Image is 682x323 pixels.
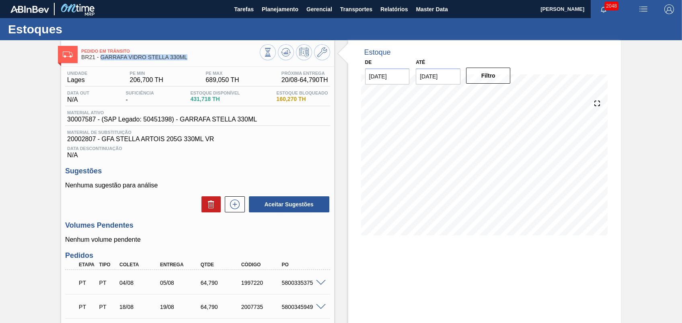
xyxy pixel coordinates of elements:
h3: Volumes Pendentes [65,221,330,230]
span: Material ativo [67,110,257,115]
div: Nova sugestão [221,196,245,212]
span: Estoque Bloqueado [276,91,328,95]
div: - [124,91,156,103]
div: Entrega [158,262,203,267]
span: 30007587 - (SAP Legado: 50451398) - GARRAFA STELLA 330ML [67,116,257,123]
button: Atualizar Gráfico [278,44,294,60]
span: Transportes [340,4,372,14]
div: Qtde [199,262,244,267]
span: PE MAX [205,71,239,76]
div: N/A [65,91,91,103]
label: Até [416,60,425,65]
button: Programar Estoque [296,44,312,60]
span: Unidade [67,71,87,76]
span: Estoque Disponível [190,91,240,95]
h1: Estoques [8,25,151,34]
div: 5800335375 [280,280,325,286]
button: Filtro [466,68,511,84]
img: TNhmsLtSVTkK8tSr43FrP2fwEKptu5GPRR3wAAAABJRU5ErkJggg== [10,6,49,13]
span: Master Data [416,4,448,14]
img: userActions [639,4,648,14]
div: Etapa [77,262,97,267]
p: Nenhum volume pendente [65,236,330,243]
div: 64,790 [199,304,244,310]
span: Lages [67,76,87,84]
div: Tipo [97,262,118,267]
span: 20/08 - 64,790 TH [281,76,328,84]
p: PT [79,304,95,310]
span: 20002807 - GFA STELLA ARTOIS 205G 330ML VR [67,136,328,143]
h3: Pedidos [65,251,330,260]
span: 689,050 TH [205,76,239,84]
span: 206,700 TH [130,76,163,84]
div: Pedido de Transferência [97,304,118,310]
button: Ir ao Master Data / Geral [314,44,330,60]
div: Pedido em Trânsito [77,274,97,292]
span: PE MIN [130,71,163,76]
span: Data out [67,91,89,95]
div: Código [239,262,284,267]
span: 2048 [604,2,618,10]
p: PT [79,280,95,286]
img: Logout [664,4,674,14]
div: 04/08/2025 [117,280,162,286]
span: BR21 - GARRAFA VIDRO STELLA 330ML [81,54,259,60]
button: Visão Geral dos Estoques [260,44,276,60]
span: Data Descontinuação [67,146,328,151]
div: 05/08/2025 [158,280,203,286]
span: Relatórios [380,4,408,14]
input: dd/mm/yyyy [416,68,460,84]
span: Suficiência [126,91,154,95]
label: De [365,60,372,65]
div: Excluir Sugestões [197,196,221,212]
img: Ícone [63,51,73,58]
button: Aceitar Sugestões [249,196,329,212]
div: 64,790 [199,280,244,286]
div: 18/08/2025 [117,304,162,310]
span: Próxima Entrega [281,71,328,76]
span: Pedido em Trânsito [81,49,259,53]
div: N/A [65,143,330,159]
button: Notificações [591,4,616,15]
div: Coleta [117,262,162,267]
input: dd/mm/yyyy [365,68,410,84]
div: Aceitar Sugestões [245,195,330,213]
div: 2007735 [239,304,284,310]
span: Gerencial [306,4,332,14]
div: 5800345949 [280,304,325,310]
div: Pedido de Transferência [97,280,118,286]
p: Nenhuma sugestão para análise [65,182,330,189]
span: 431,718 TH [190,96,240,102]
span: Tarefas [234,4,254,14]
span: 160,270 TH [276,96,328,102]
div: PO [280,262,325,267]
div: Estoque [364,48,391,57]
div: 19/08/2025 [158,304,203,310]
div: Pedido em Trânsito [77,298,97,316]
h3: Sugestões [65,167,330,175]
div: 1997220 [239,280,284,286]
span: Material de Substituição [67,130,328,135]
span: Planejamento [262,4,298,14]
